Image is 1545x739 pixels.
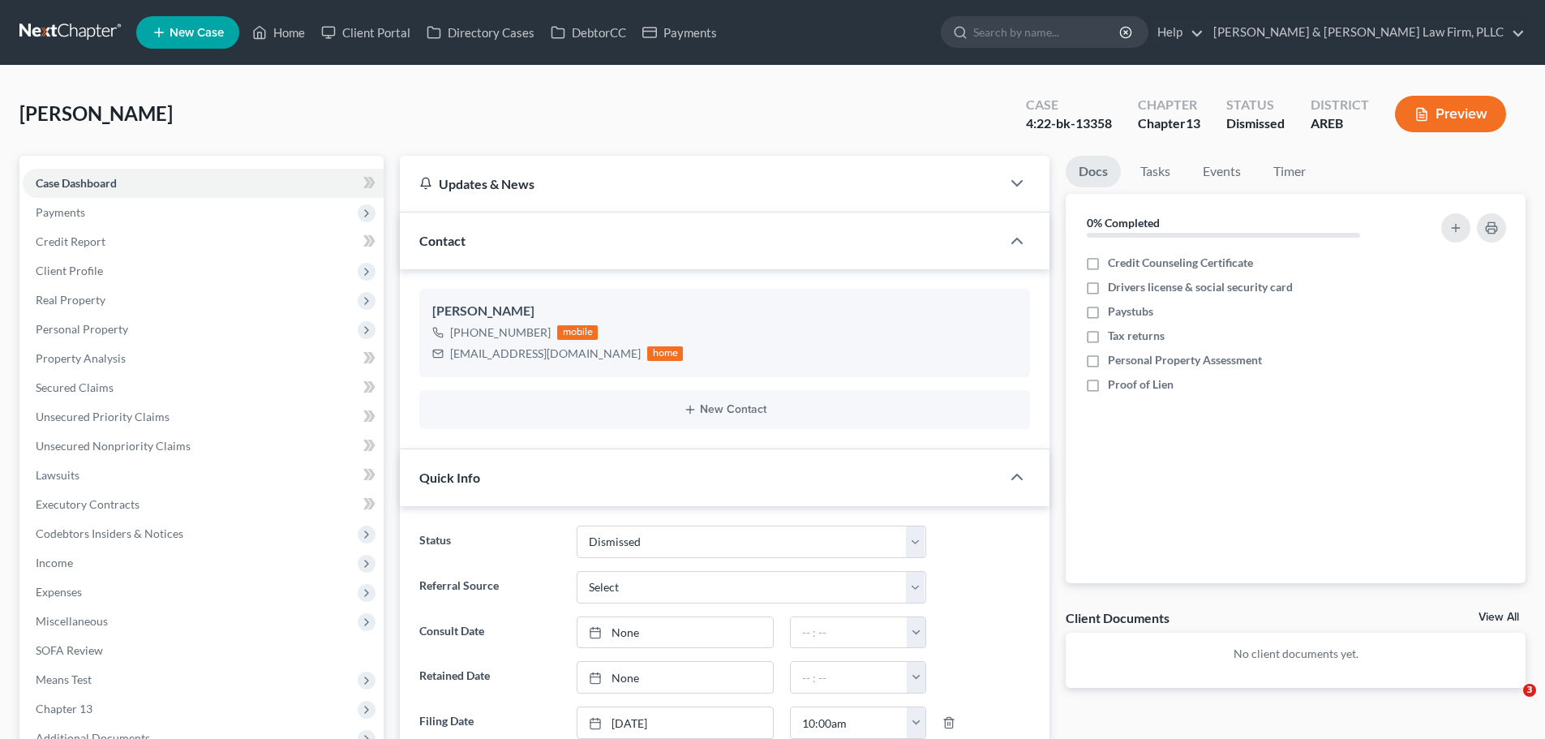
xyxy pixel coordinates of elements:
[1026,114,1112,133] div: 4:22-bk-13358
[1523,684,1536,697] span: 3
[23,227,384,256] a: Credit Report
[19,101,173,125] span: [PERSON_NAME]
[1395,96,1506,132] button: Preview
[1186,115,1200,131] span: 13
[411,707,568,739] label: Filing Date
[36,410,170,423] span: Unsecured Priority Claims
[1311,114,1369,133] div: AREB
[432,302,1017,321] div: [PERSON_NAME]
[419,233,466,248] span: Contact
[1190,156,1254,187] a: Events
[1108,279,1293,295] span: Drivers license & social security card
[313,18,418,47] a: Client Portal
[36,293,105,307] span: Real Property
[36,264,103,277] span: Client Profile
[36,322,128,336] span: Personal Property
[36,672,92,686] span: Means Test
[432,403,1017,416] button: New Contact
[1108,376,1174,393] span: Proof of Lien
[36,205,85,219] span: Payments
[23,402,384,432] a: Unsecured Priority Claims
[1108,255,1253,271] span: Credit Counseling Certificate
[791,662,908,693] input: -- : --
[1478,612,1519,623] a: View All
[543,18,634,47] a: DebtorCC
[36,380,114,394] span: Secured Claims
[36,702,92,715] span: Chapter 13
[1149,18,1204,47] a: Help
[1127,156,1183,187] a: Tasks
[411,617,568,649] label: Consult Date
[23,169,384,198] a: Case Dashboard
[791,707,908,738] input: -- : --
[23,490,384,519] a: Executory Contracts
[36,556,73,569] span: Income
[23,432,384,461] a: Unsecured Nonpriority Claims
[557,325,598,340] div: mobile
[1490,684,1529,723] iframe: Intercom live chat
[36,439,191,453] span: Unsecured Nonpriority Claims
[419,175,981,192] div: Updates & News
[23,461,384,490] a: Lawsuits
[36,351,126,365] span: Property Analysis
[1087,216,1160,230] strong: 0% Completed
[411,571,568,604] label: Referral Source
[450,324,551,341] div: [PHONE_NUMBER]
[244,18,313,47] a: Home
[577,662,773,693] a: None
[36,526,183,540] span: Codebtors Insiders & Notices
[1226,96,1285,114] div: Status
[36,234,105,248] span: Credit Report
[170,27,224,39] span: New Case
[1226,114,1285,133] div: Dismissed
[36,176,117,190] span: Case Dashboard
[1108,303,1153,320] span: Paystubs
[23,344,384,373] a: Property Analysis
[1079,646,1513,662] p: No client documents yet.
[1205,18,1525,47] a: [PERSON_NAME] & [PERSON_NAME] Law Firm, PLLC
[1138,114,1200,133] div: Chapter
[36,614,108,628] span: Miscellaneous
[36,468,79,482] span: Lawsuits
[973,17,1122,47] input: Search by name...
[791,617,908,648] input: -- : --
[634,18,725,47] a: Payments
[1108,328,1165,344] span: Tax returns
[1026,96,1112,114] div: Case
[23,373,384,402] a: Secured Claims
[23,636,384,665] a: SOFA Review
[418,18,543,47] a: Directory Cases
[1311,96,1369,114] div: District
[1108,352,1262,368] span: Personal Property Assessment
[577,617,773,648] a: None
[36,585,82,599] span: Expenses
[419,470,480,485] span: Quick Info
[647,346,683,361] div: home
[411,526,568,558] label: Status
[450,346,641,362] div: [EMAIL_ADDRESS][DOMAIN_NAME]
[577,707,773,738] a: [DATE]
[36,643,103,657] span: SOFA Review
[411,661,568,694] label: Retained Date
[1138,96,1200,114] div: Chapter
[1066,609,1169,626] div: Client Documents
[36,497,139,511] span: Executory Contracts
[1260,156,1319,187] a: Timer
[1066,156,1121,187] a: Docs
